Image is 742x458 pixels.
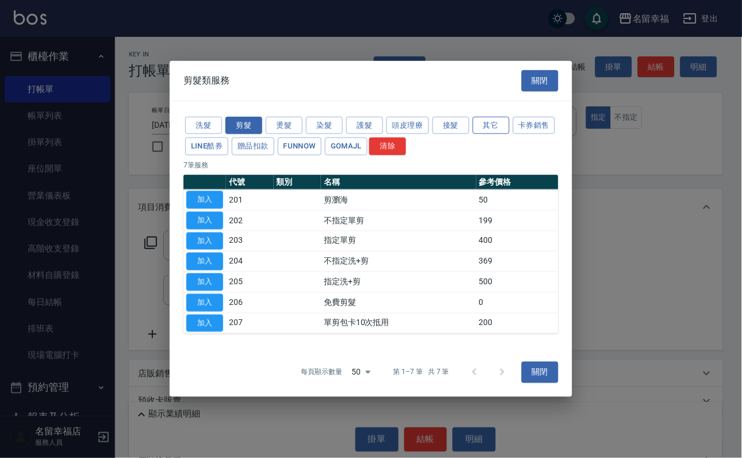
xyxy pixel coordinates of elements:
[226,189,274,210] td: 201
[476,313,559,334] td: 200
[321,175,476,190] th: 名稱
[186,253,223,270] button: 加入
[476,272,559,292] td: 500
[321,313,476,334] td: 單剪包卡10次抵用
[301,367,343,377] p: 每頁顯示數量
[346,116,383,134] button: 護髮
[226,231,274,251] td: 203
[321,272,476,292] td: 指定洗+剪
[476,231,559,251] td: 400
[226,251,274,272] td: 204
[186,294,223,312] button: 加入
[369,138,406,155] button: 清除
[225,116,262,134] button: 剪髮
[387,116,429,134] button: 頭皮理療
[321,231,476,251] td: 指定單剪
[274,175,322,190] th: 類別
[226,175,274,190] th: 代號
[278,138,322,155] button: FUNNOW
[476,210,559,231] td: 199
[321,210,476,231] td: 不指定單剪
[183,75,230,86] span: 剪髮類服務
[226,272,274,292] td: 205
[226,210,274,231] td: 202
[347,357,375,388] div: 50
[513,116,556,134] button: 卡券銷售
[476,292,559,313] td: 0
[473,116,510,134] button: 其它
[522,362,559,383] button: 關閉
[476,251,559,272] td: 369
[325,138,368,155] button: GOMAJL
[226,313,274,334] td: 207
[186,191,223,209] button: 加入
[186,232,223,250] button: 加入
[321,251,476,272] td: 不指定洗+剪
[183,160,559,170] p: 7 筆服務
[321,292,476,313] td: 免費剪髮
[232,138,274,155] button: 贈品扣款
[185,116,222,134] button: 洗髮
[226,292,274,313] td: 206
[186,273,223,291] button: 加入
[476,175,559,190] th: 參考價格
[433,116,469,134] button: 接髮
[185,138,228,155] button: LINE酷券
[476,189,559,210] td: 50
[522,70,559,91] button: 關閉
[266,116,303,134] button: 燙髮
[393,367,449,377] p: 第 1–7 筆 共 7 筆
[306,116,343,134] button: 染髮
[186,314,223,332] button: 加入
[186,212,223,230] button: 加入
[321,189,476,210] td: 剪瀏海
